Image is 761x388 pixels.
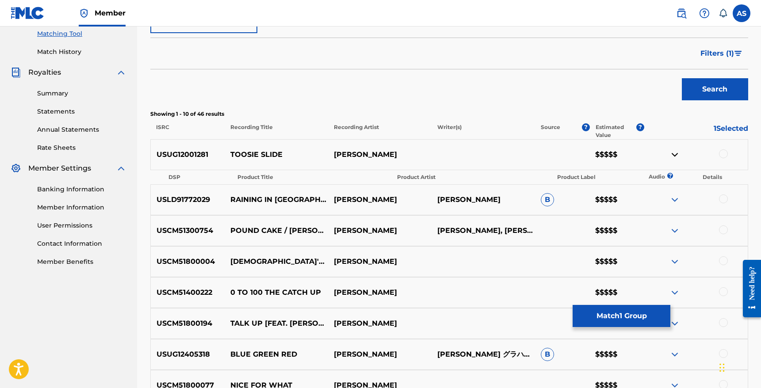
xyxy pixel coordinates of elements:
div: Drag [719,354,725,381]
a: Annual Statements [37,125,126,134]
p: Audio [643,173,654,181]
img: expand [669,225,680,236]
a: Member Information [37,203,126,212]
img: expand [669,256,680,267]
img: expand [116,67,126,78]
p: $$$$$ [589,287,644,298]
th: Product Title [232,171,391,183]
a: Contact Information [37,239,126,248]
div: User Menu [733,4,750,22]
th: DSP [163,171,231,183]
img: Member Settings [11,163,21,174]
div: Notifications [719,9,727,18]
p: TOOSIE SLIDE [225,149,328,160]
p: [PERSON_NAME] [328,149,432,160]
img: expand [669,318,680,329]
a: Member Benefits [37,257,126,266]
p: Recording Title [224,123,328,139]
a: Summary [37,89,126,98]
p: [PERSON_NAME] [328,194,432,205]
img: Royalties [11,67,21,78]
img: expand [669,287,680,298]
p: Showing 1 - 10 of 46 results [150,110,748,118]
p: [DEMOGRAPHIC_DATA]'S PLAN [225,256,328,267]
img: filter [734,51,742,56]
img: expand [669,349,680,360]
div: Help [696,4,713,22]
a: Public Search [673,4,690,22]
th: Product Artist [392,171,551,183]
p: [PERSON_NAME] [328,225,432,236]
p: $$$$$ [589,194,644,205]
p: USLD91772029 [151,194,225,205]
p: $$$$$ [589,349,644,360]
p: USUG12001281 [151,149,225,160]
p: TALK UP [FEAT. [PERSON_NAME]] [225,318,328,329]
a: Rate Sheets [37,143,126,152]
span: B [541,193,554,206]
p: 1 Selected [644,123,748,139]
p: $$$$$ [589,149,644,160]
p: RAINING IN [GEOGRAPHIC_DATA] [225,194,328,205]
span: Member [95,8,126,18]
p: ISRC [150,123,225,139]
iframe: Resource Center [736,253,761,324]
th: Product Label [552,171,642,183]
iframe: Chat Widget [717,346,761,388]
a: Banking Information [37,185,126,194]
p: USCM51400222 [151,287,225,298]
p: [PERSON_NAME] [328,349,432,360]
span: B [541,348,554,361]
img: Top Rightsholder [79,8,89,19]
a: Matching Tool [37,29,126,38]
p: USCM51300754 [151,225,225,236]
p: [PERSON_NAME] [328,318,432,329]
span: ? [582,123,590,131]
a: Statements [37,107,126,116]
p: [PERSON_NAME], [PERSON_NAME], [PERSON_NAME], [PERSON_NAME], [PERSON_NAME], [PERSON_NAME] [PERSON_... [432,225,535,236]
p: [PERSON_NAME] [432,194,535,205]
p: USUG12405318 [151,349,225,360]
span: ? [636,123,644,131]
img: search [676,8,687,19]
p: BLUE GREEN RED [225,349,328,360]
p: USCM51800194 [151,318,225,329]
p: POUND CAKE / [PERSON_NAME] MUSIC 2 (FEAT. [PERSON_NAME]) [225,225,328,236]
p: Estimated Value [596,123,636,139]
button: Search [682,78,748,100]
p: Recording Artist [328,123,432,139]
a: User Permissions [37,221,126,230]
p: [PERSON_NAME] [328,256,432,267]
span: Royalties [28,67,61,78]
button: Match1 Group [573,305,670,327]
p: Writer(s) [432,123,535,139]
img: contract [669,149,680,160]
p: USCM51800004 [151,256,225,267]
p: [PERSON_NAME] グラハム, エーグラハム [432,349,535,360]
a: Match History [37,47,126,57]
p: [PERSON_NAME] [328,287,432,298]
img: MLC Logo [11,7,45,19]
button: Filters (1) [695,42,748,65]
img: expand [669,194,680,205]
p: $$$$$ [589,225,644,236]
th: Details [690,171,735,183]
span: Member Settings [28,163,91,174]
span: Filters ( 1 ) [700,48,734,59]
img: help [699,8,710,19]
p: 0 TO 100 THE CATCH UP [225,287,328,298]
p: $$$$$ [589,256,644,267]
p: Source [541,123,560,139]
img: expand [116,163,126,174]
